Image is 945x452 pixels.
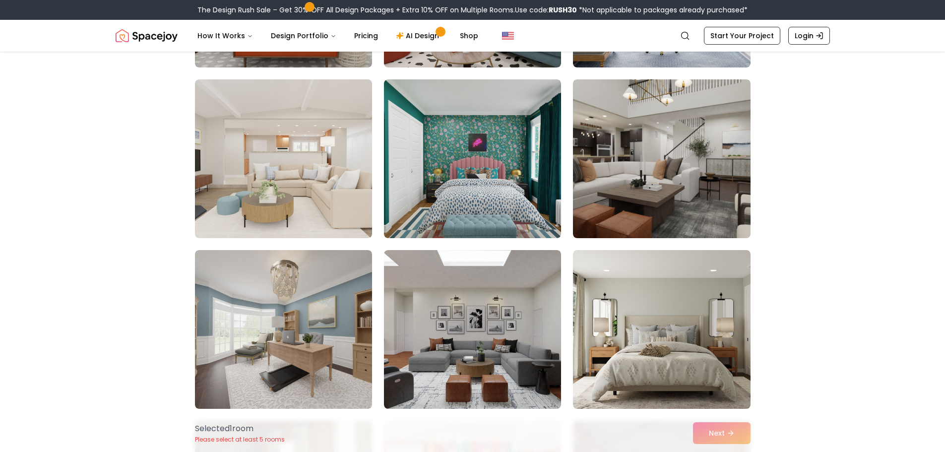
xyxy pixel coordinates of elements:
[573,79,750,238] img: Room room-84
[189,26,261,46] button: How It Works
[116,26,178,46] img: Spacejoy Logo
[263,26,344,46] button: Design Portfolio
[384,79,561,238] img: Room room-83
[573,250,750,409] img: Room room-87
[116,26,178,46] a: Spacejoy
[577,5,748,15] span: *Not applicable to packages already purchased*
[195,423,285,435] p: Selected 1 room
[384,250,561,409] img: Room room-86
[195,250,372,409] img: Room room-85
[116,20,830,52] nav: Global
[549,5,577,15] b: RUSH30
[452,26,486,46] a: Shop
[704,27,780,45] a: Start Your Project
[502,30,514,42] img: United States
[346,26,386,46] a: Pricing
[197,5,748,15] div: The Design Rush Sale – Get 30% OFF All Design Packages + Extra 10% OFF on Multiple Rooms.
[388,26,450,46] a: AI Design
[515,5,577,15] span: Use code:
[788,27,830,45] a: Login
[189,26,486,46] nav: Main
[195,436,285,444] p: Please select at least 5 rooms
[195,79,372,238] img: Room room-82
